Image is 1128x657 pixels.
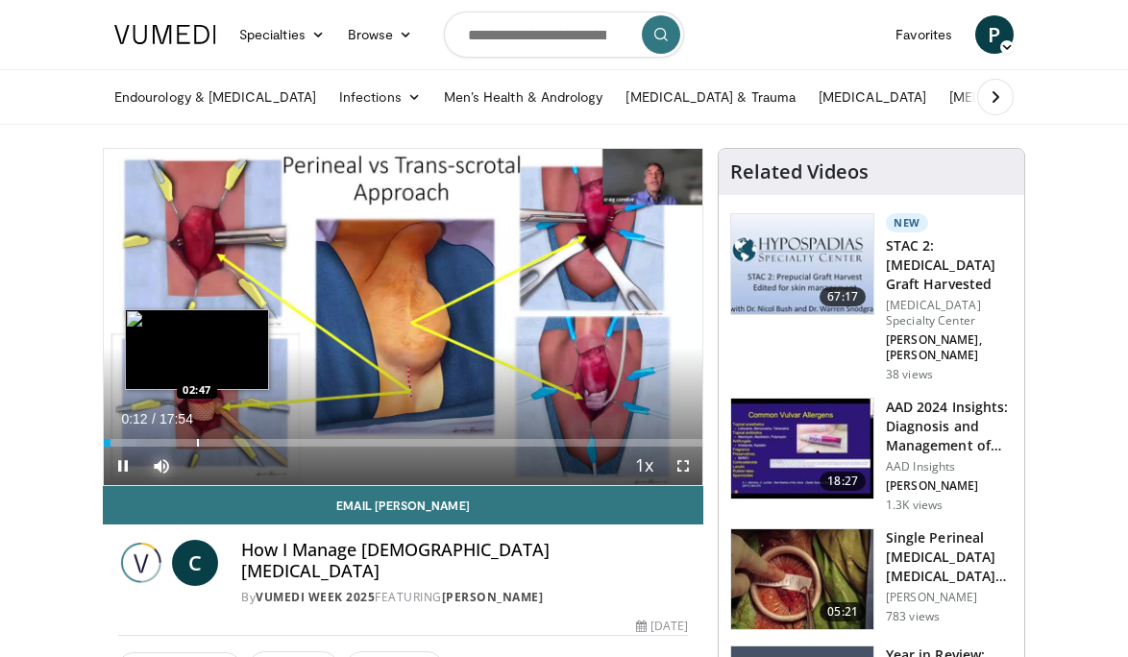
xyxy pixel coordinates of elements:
[886,478,1013,494] p: [PERSON_NAME]
[432,78,615,116] a: Men’s Health & Andrology
[886,590,1013,605] p: [PERSON_NAME]
[121,411,147,426] span: 0:12
[103,78,328,116] a: Endourology & [MEDICAL_DATA]
[442,589,544,605] a: [PERSON_NAME]
[625,447,664,485] button: Playback Rate
[807,78,938,116] a: [MEDICAL_DATA]
[104,439,702,447] div: Progress Bar
[886,332,1013,363] p: [PERSON_NAME], [PERSON_NAME]
[228,15,336,54] a: Specialties
[731,214,873,314] img: 01f3608b-8eda-4dca-98de-52c159a81040.png.150x105_q85_crop-smart_upscale.png
[820,287,866,306] span: 67:17
[636,618,688,635] div: [DATE]
[104,149,702,485] video-js: Video Player
[730,398,1013,513] a: 18:27 AAD 2024 Insights: Diagnosis and Management of Vulvar Disorders AAD Insights [PERSON_NAME] ...
[820,602,866,621] span: 05:21
[731,399,873,499] img: 391116fa-c4eb-4293-bed8-ba80efc87e4b.150x105_q85_crop-smart_upscale.jpg
[886,609,940,624] p: 783 views
[256,589,375,605] a: Vumedi Week 2025
[730,160,869,183] h4: Related Videos
[886,498,943,513] p: 1.3K views
[731,529,873,629] img: 735fcd68-c9dc-4d64-bd7c-3ac0607bf3e9.150x105_q85_crop-smart_upscale.jpg
[886,398,1013,455] h3: AAD 2024 Insights: Diagnosis and Management of Vulvar Disorders
[241,540,688,581] h4: How I Manage [DEMOGRAPHIC_DATA] [MEDICAL_DATA]
[730,528,1013,630] a: 05:21 Single Perineal [MEDICAL_DATA] [MEDICAL_DATA] Placement [PERSON_NAME] 783 views
[241,589,688,606] div: By FEATURING
[118,540,164,586] img: Vumedi Week 2025
[886,236,1013,294] h3: STAC 2: [MEDICAL_DATA] Graft Harvested
[664,447,702,485] button: Fullscreen
[820,472,866,491] span: 18:27
[444,12,684,58] input: Search topics, interventions
[886,459,1013,474] p: AAD Insights
[614,78,807,116] a: [MEDICAL_DATA] & Trauma
[104,447,142,485] button: Pause
[152,411,156,426] span: /
[975,15,1014,54] a: P
[730,213,1013,382] a: 67:17 New STAC 2: [MEDICAL_DATA] Graft Harvested [MEDICAL_DATA] Specialty Center [PERSON_NAME], [...
[336,15,425,54] a: Browse
[114,25,216,44] img: VuMedi Logo
[125,309,269,390] img: image.jpeg
[886,367,933,382] p: 38 views
[886,528,1013,586] h3: Single Perineal [MEDICAL_DATA] [MEDICAL_DATA] Placement
[884,15,964,54] a: Favorites
[142,447,181,485] button: Mute
[103,486,703,524] a: Email [PERSON_NAME]
[886,213,928,232] p: New
[159,411,193,426] span: 17:54
[886,298,1013,328] p: [MEDICAL_DATA] Specialty Center
[328,78,432,116] a: Infections
[172,540,218,586] a: C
